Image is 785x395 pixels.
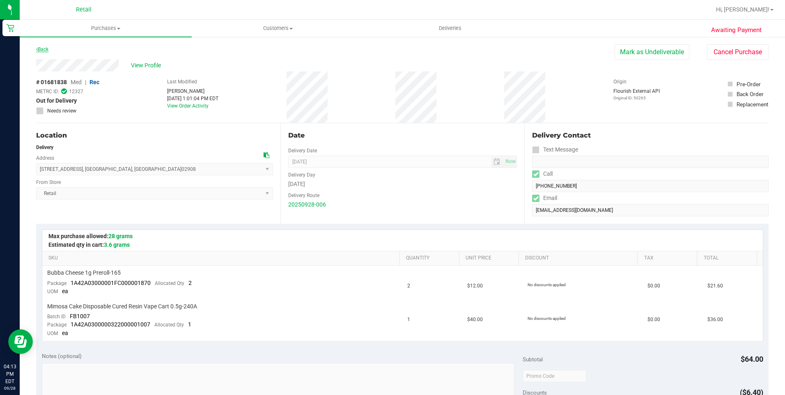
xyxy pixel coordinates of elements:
span: Subtotal [523,356,543,363]
div: Location [36,131,273,140]
span: Estimated qty in cart: [48,241,130,248]
span: $0.00 [647,316,660,324]
label: Last Modified [167,78,197,85]
p: 09/28 [4,385,16,391]
span: Package [47,280,67,286]
a: Quantity [406,255,456,262]
span: $36.00 [707,316,723,324]
label: Delivery Date [288,147,317,154]
span: $64.00 [741,355,763,363]
label: Call [532,168,553,180]
a: Unit Price [466,255,515,262]
label: Delivery Day [288,171,315,179]
div: Replacement [737,100,768,108]
div: Back Order [737,90,764,98]
div: [DATE] [288,180,517,188]
input: Format: (999) 999-9999 [532,180,769,192]
span: No discounts applied [528,282,566,287]
span: $40.00 [467,316,483,324]
span: 2 [407,282,410,290]
a: Deliveries [364,20,536,37]
div: [PERSON_NAME] [167,87,218,95]
a: Back [36,46,48,52]
span: Allocated Qty [155,280,184,286]
span: Out for Delivery [36,96,77,105]
span: Rec [90,79,99,85]
p: 04:13 PM EDT [4,363,16,385]
span: Allocated Qty [154,322,184,328]
a: View Order Activity [167,103,209,109]
span: No discounts applied [528,316,566,321]
label: Delivery Route [288,192,319,199]
a: Tax [644,255,694,262]
label: Email [532,192,557,204]
div: Pre-Order [737,80,761,88]
a: Discount [525,255,634,262]
span: $0.00 [647,282,660,290]
span: Batch ID [47,314,66,319]
span: 1A42A0300000322000001007 [71,321,150,328]
div: Copy address to clipboard [264,151,269,160]
span: View Profile [131,61,164,70]
span: 28 grams [108,233,133,239]
span: FB1007 [70,313,90,319]
span: $21.60 [707,282,723,290]
a: Total [704,255,753,262]
span: UOM [47,289,58,294]
span: 2 [188,280,192,286]
strong: Delivery [36,145,53,150]
inline-svg: Retail [6,24,14,32]
input: Format: (999) 999-9999 [532,156,769,168]
button: Cancel Purchase [707,44,769,60]
span: 1A42A03000001FC000001870 [71,280,151,286]
iframe: Resource center [8,329,33,354]
span: Max purchase allowed: [48,233,133,239]
span: Customers [192,25,363,32]
span: ea [62,288,68,294]
span: Awaiting Payment [711,25,762,35]
span: Purchases [20,25,192,32]
div: Flourish External API [613,87,660,101]
input: Promo Code [523,370,586,382]
span: $12.00 [467,282,483,290]
span: Needs review [47,107,76,115]
label: Text Message [532,144,578,156]
a: Purchases [20,20,192,37]
span: Deliveries [428,25,473,32]
span: Notes (optional) [42,353,82,359]
label: Address [36,154,54,162]
div: Date [288,131,517,140]
span: Bubba Cheese 1g Preroll-165 [47,269,121,277]
span: 1 [407,316,410,324]
span: # 01681838 [36,78,67,87]
span: METRC ID: [36,88,59,95]
div: Delivery Contact [532,131,769,140]
a: SKU [48,255,396,262]
span: Package [47,322,67,328]
span: In Sync [61,87,67,95]
label: Origin [613,78,627,85]
p: Original ID: 50265 [613,95,660,101]
span: Hi, [PERSON_NAME]! [716,6,769,13]
button: Mark as Undeliverable [615,44,689,60]
div: [DATE] 1:01:04 PM EDT [167,95,218,102]
span: Mimosa Cake Disposable Cured Resin Vape Cart 0.5g-240A [47,303,197,310]
a: 20250928-006 [288,201,326,208]
span: Retail [76,6,92,13]
span: | [85,79,86,85]
label: From Store [36,179,61,186]
span: 1 [188,321,191,328]
span: ea [62,330,68,336]
span: UOM [47,331,58,336]
a: Customers [192,20,364,37]
span: 3.6 grams [104,241,130,248]
span: 12327 [69,88,83,95]
span: Med [71,79,82,85]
